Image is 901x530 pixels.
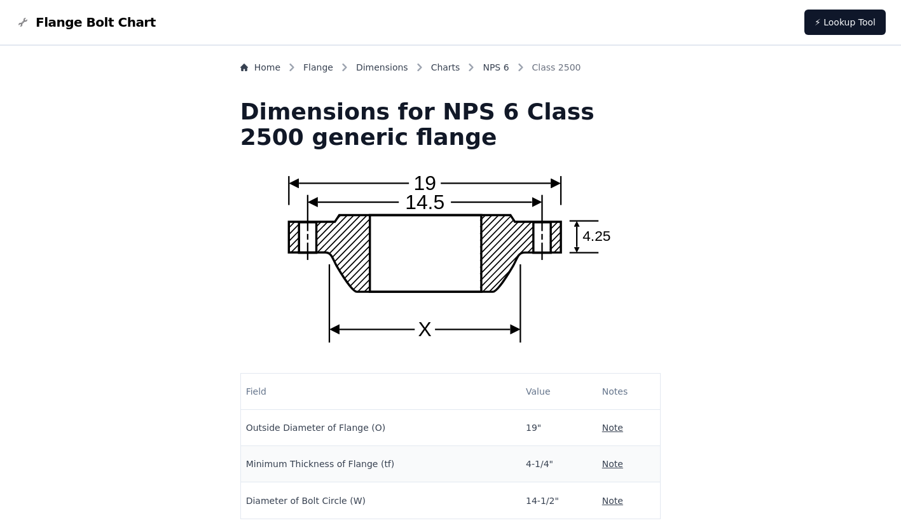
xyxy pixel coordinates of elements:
[521,482,597,519] td: 14-1/2"
[583,228,611,244] text: 4.25
[414,172,436,194] text: 19
[602,421,623,434] button: Note
[240,61,280,74] a: Home
[602,494,623,507] button: Note
[431,61,460,74] a: Charts
[483,61,509,74] a: NPS 6
[521,446,597,482] td: 4-1/4"
[241,446,521,482] td: Minimum Thickness of Flange (tf)
[406,191,445,214] text: 14.5
[241,482,521,519] td: Diameter of Bolt Circle (W)
[15,15,31,30] img: Flange Bolt Chart Logo
[532,61,581,74] span: Class 2500
[240,99,661,150] h1: Dimensions for NPS 6 Class 2500 generic flange
[356,61,408,74] a: Dimensions
[804,10,886,35] a: ⚡ Lookup Tool
[241,410,521,446] td: Outside Diameter of Flange (O)
[15,13,156,31] a: Flange Bolt Chart LogoFlange Bolt Chart
[303,61,333,74] a: Flange
[602,458,623,470] button: Note
[36,13,156,31] span: Flange Bolt Chart
[521,374,597,410] th: Value
[521,410,597,446] td: 19"
[240,61,661,79] nav: Breadcrumb
[597,374,661,410] th: Notes
[418,318,432,341] text: X
[241,374,521,410] th: Field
